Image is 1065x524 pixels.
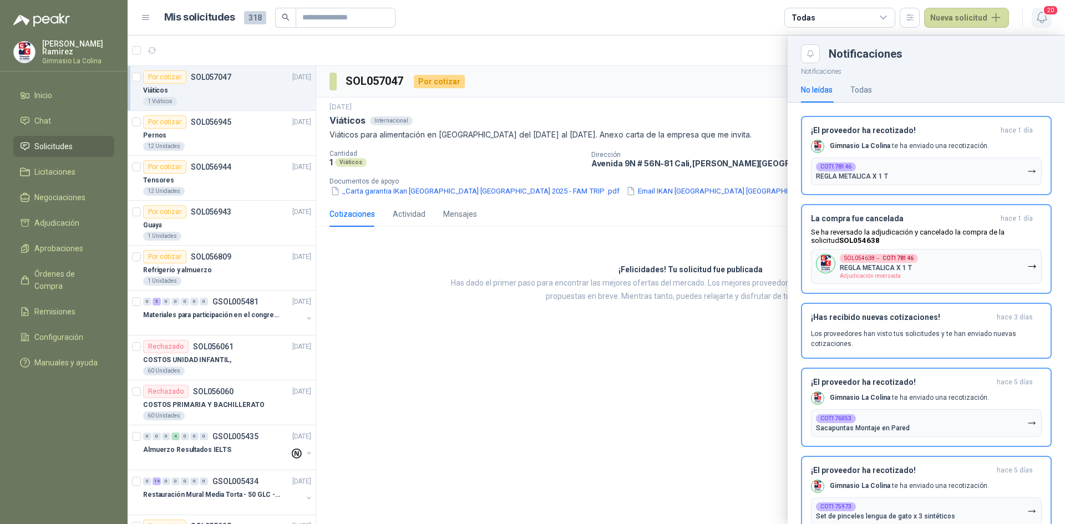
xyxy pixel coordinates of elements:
h3: ¡El proveedor ha recotizado! [811,466,992,475]
img: Company Logo [812,480,824,492]
button: Close [801,44,820,63]
div: Todas [792,12,815,24]
p: Set de pinceles lengua de gato x 3 sintéticos [816,512,955,520]
div: Todas [850,84,872,96]
p: Notificaciones [788,63,1065,77]
a: Configuración [13,327,114,348]
span: Negociaciones [34,191,85,204]
p: Los proveedores han visto tus solicitudes y te han enviado nuevas cotizaciones. [811,329,1042,349]
button: Company LogoSOL054638→COT178146REGLA METALICA X 1 TAdjudicación reversada [811,249,1042,284]
span: hace 5 días [997,378,1033,387]
span: Configuración [34,331,83,343]
h3: ¡Has recibido nuevas cotizaciones! [811,313,992,322]
span: Inicio [34,89,52,101]
span: Órdenes de Compra [34,268,104,292]
b: COT175973 [820,504,851,510]
b: COT176053 [820,416,851,421]
a: Aprobaciones [13,238,114,259]
button: COT178146REGLA METALICA X 1 T [811,157,1042,185]
button: ¡El proveedor ha recotizado!hace 5 días Company LogoGimnasio La Colina te ha enviado una recotiza... [801,368,1052,447]
div: Notificaciones [829,48,1052,59]
button: ¡Has recibido nuevas cotizaciones!hace 3 días Los proveedores han visto tus solicitudes y te han ... [801,303,1052,359]
span: Manuales y ayuda [34,357,98,369]
a: Licitaciones [13,161,114,182]
span: search [282,13,290,21]
span: Chat [34,115,51,127]
b: COT178146 [820,164,851,170]
button: La compra fue canceladahace 1 día Se ha reversado la adjudicación y cancelado la compra de la sol... [801,204,1052,294]
img: Logo peakr [13,13,70,27]
h3: La compra fue cancelada [811,214,996,223]
p: REGLA METALICA X 1 T [840,264,912,272]
img: Company Logo [14,42,35,63]
a: Manuales y ayuda [13,352,114,373]
div: SOL054638 → [840,254,918,263]
a: Órdenes de Compra [13,263,114,297]
a: Inicio [13,85,114,106]
p: te ha enviado una recotización. [830,393,989,403]
div: No leídas [801,84,833,96]
button: ¡El proveedor ha recotizado!hace 1 día Company LogoGimnasio La Colina te ha enviado una recotizac... [801,116,1052,195]
b: SOL054638 [839,236,880,245]
b: Gimnasio La Colina [830,482,890,490]
a: Negociaciones [13,187,114,208]
b: COT178146 [883,256,914,261]
span: 318 [244,11,266,24]
p: te ha enviado una recotización. [830,141,989,151]
span: Adjudicación [34,217,79,229]
p: Se ha reversado la adjudicación y cancelado la compra de la solicitud [811,228,1042,245]
h1: Mis solicitudes [164,9,235,26]
span: Licitaciones [34,166,75,178]
span: Aprobaciones [34,242,83,255]
p: REGLA METALICA X 1 T [816,172,888,180]
span: hace 5 días [997,466,1033,475]
span: hace 1 día [1001,214,1033,223]
a: Remisiones [13,301,114,322]
span: Solicitudes [34,140,73,152]
img: Company Logo [812,140,824,152]
b: Gimnasio La Colina [830,142,890,150]
span: Remisiones [34,306,75,318]
a: Solicitudes [13,136,114,157]
a: Chat [13,110,114,131]
p: Gimnasio La Colina [42,58,114,64]
h3: ¡El proveedor ha recotizado! [811,126,996,135]
span: Adjudicación reversada [840,273,901,279]
span: hace 1 día [1001,126,1033,135]
span: hace 3 días [997,313,1033,322]
p: Sacapuntas Montaje en Pared [816,424,910,432]
button: Nueva solicitud [924,8,1009,28]
img: Company Logo [812,392,824,404]
p: [PERSON_NAME] Ramirez [42,40,114,55]
b: Gimnasio La Colina [830,394,890,401]
button: 20 [1032,8,1052,28]
button: COT176053Sacapuntas Montaje en Pared [811,409,1042,437]
p: te ha enviado una recotización. [830,481,989,491]
span: 20 [1043,5,1058,16]
h3: ¡El proveedor ha recotizado! [811,378,992,387]
a: Adjudicación [13,212,114,233]
img: Company Logo [816,255,835,273]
